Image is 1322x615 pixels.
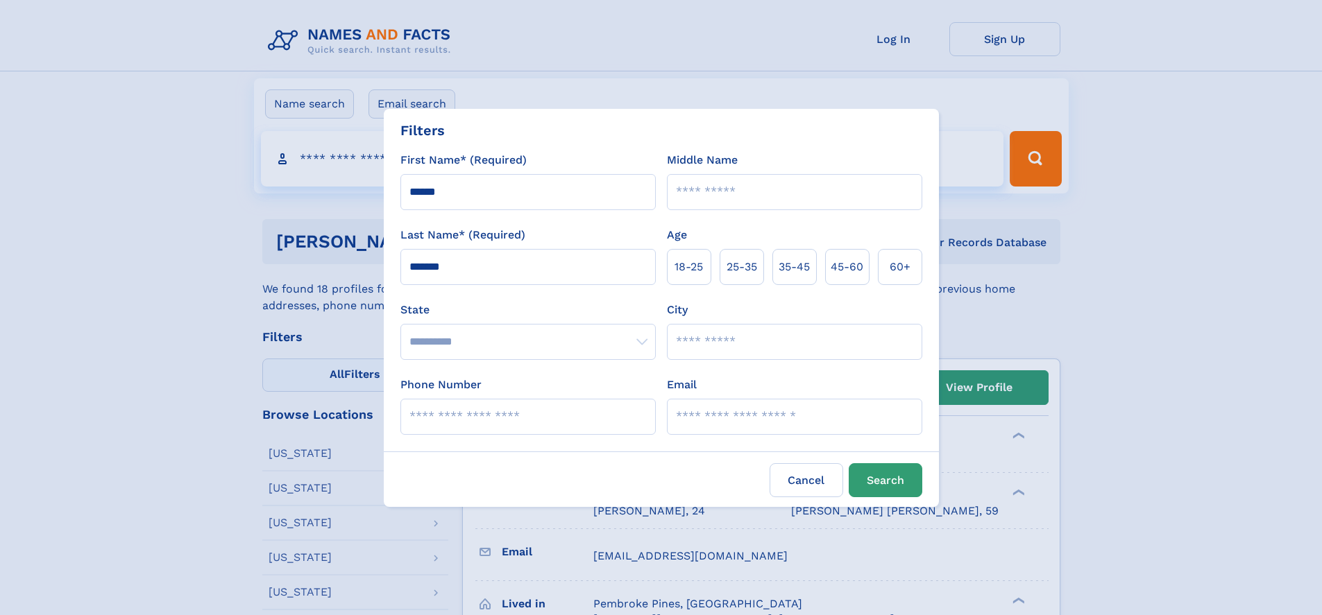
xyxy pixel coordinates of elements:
[667,302,688,318] label: City
[770,463,843,497] label: Cancel
[400,302,656,318] label: State
[831,259,863,275] span: 45‑60
[400,120,445,141] div: Filters
[667,152,738,168] label: Middle Name
[675,259,703,275] span: 18‑25
[400,227,525,243] label: Last Name* (Required)
[667,227,687,243] label: Age
[890,259,910,275] span: 60+
[400,376,482,393] label: Phone Number
[727,259,757,275] span: 25‑35
[849,463,922,497] button: Search
[779,259,810,275] span: 35‑45
[667,376,697,393] label: Email
[400,152,527,168] label: First Name* (Required)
